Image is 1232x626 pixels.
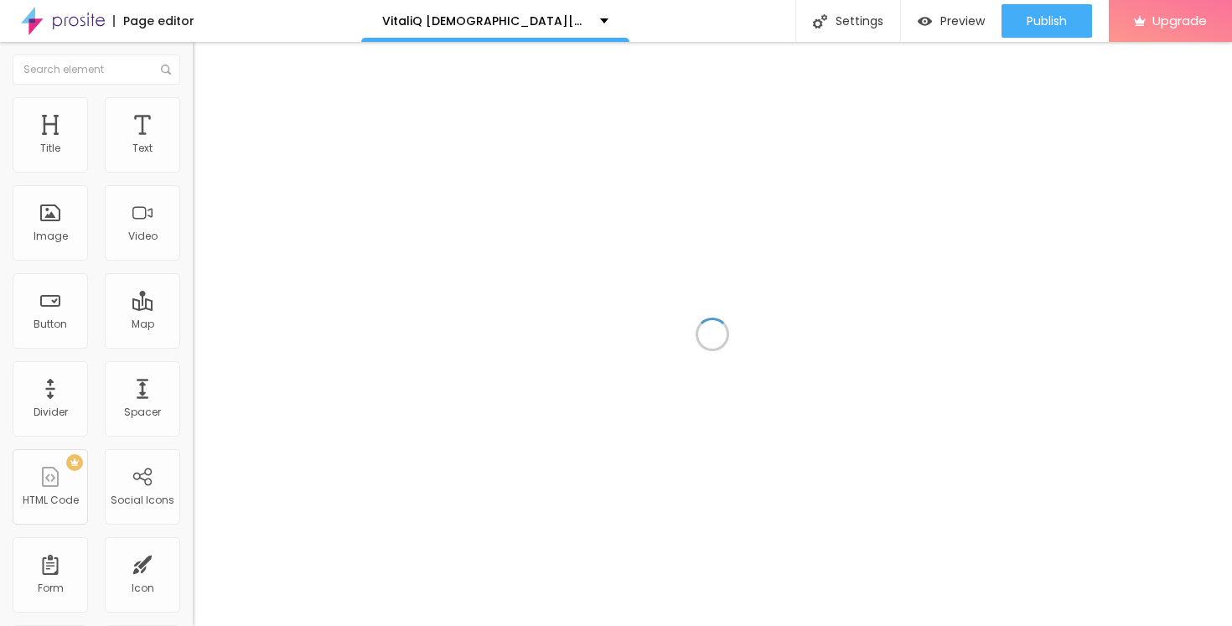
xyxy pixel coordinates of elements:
div: Spacer [124,406,161,418]
img: view-1.svg [918,14,932,28]
img: Icone [813,14,827,28]
div: Page editor [113,15,194,27]
div: Text [132,142,153,154]
div: HTML Code [23,494,79,506]
div: Social Icons [111,494,174,506]
div: Divider [34,406,68,418]
div: Button [34,318,67,330]
span: Upgrade [1152,13,1207,28]
div: Icon [132,582,154,594]
span: Preview [940,14,985,28]
img: Icone [161,65,171,75]
button: Preview [901,4,1002,38]
div: Image [34,230,68,242]
div: Video [128,230,158,242]
div: Title [40,142,60,154]
span: Publish [1027,14,1067,28]
p: VitaliQ [DEMOGRAPHIC_DATA][MEDICAL_DATA]™: Key Ingredients That Support Performance and [MEDICAL_... [382,15,588,27]
input: Search element [13,54,180,85]
div: Form [38,582,64,594]
div: Map [132,318,154,330]
button: Publish [1002,4,1092,38]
